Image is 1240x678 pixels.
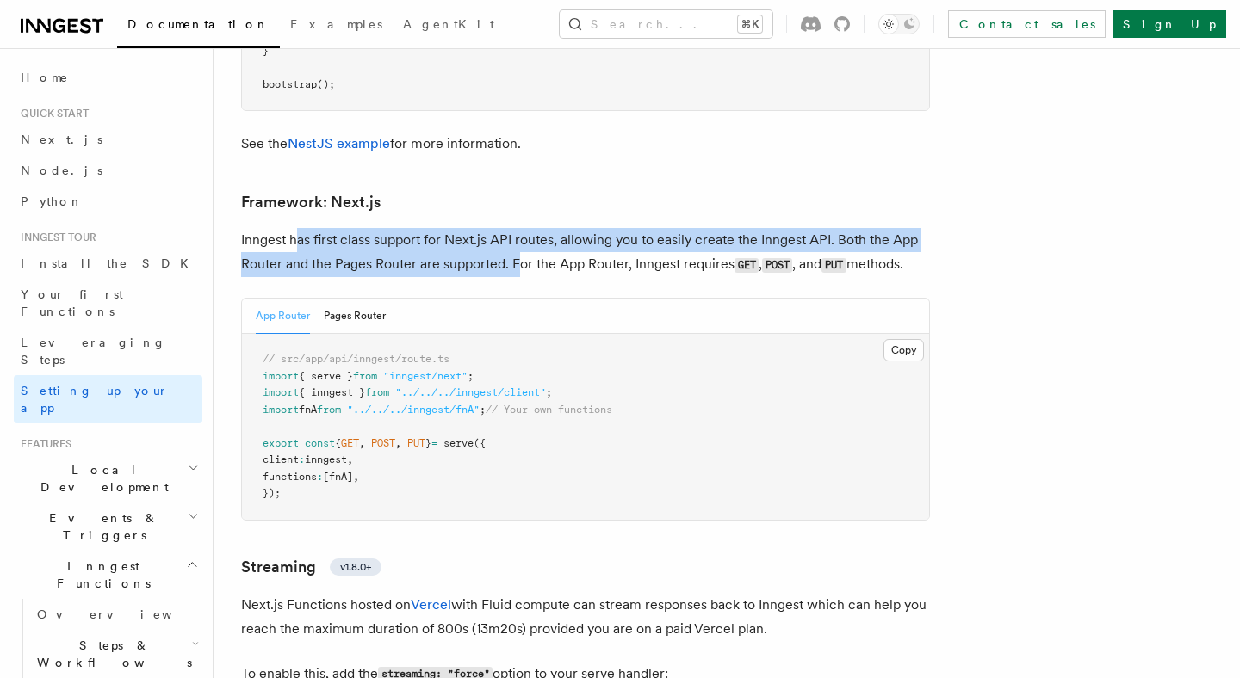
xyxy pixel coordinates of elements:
span: client [263,453,299,465]
span: serve [443,437,474,449]
span: Python [21,194,84,208]
button: App Router [256,299,310,334]
span: = [431,437,437,449]
span: from [317,404,341,416]
button: Inngest Functions [14,551,202,599]
button: Pages Router [324,299,386,334]
span: (); [317,78,335,90]
span: Quick start [14,107,89,120]
a: Examples [280,5,393,46]
a: Vercel [411,596,451,613]
button: Local Development [14,454,202,502]
span: Setting up your app [21,384,169,415]
span: inngest [305,453,347,465]
span: ; [480,404,486,416]
p: Next.js Functions hosted on with Fluid compute can stream responses back to Inngest which can hel... [241,593,930,641]
span: AgentKit [403,17,494,31]
code: PUT [821,258,846,273]
span: import [263,370,299,382]
span: from [365,386,389,398]
span: fnA [299,404,317,416]
a: Next.js [14,124,202,155]
a: Leveraging Steps [14,327,202,375]
span: Leveraging Steps [21,336,166,367]
span: import [263,404,299,416]
button: Steps & Workflows [30,630,202,678]
span: , [359,437,365,449]
span: }); [263,487,281,499]
span: functions [263,471,317,483]
span: "inngest/next" [383,370,468,382]
span: Install the SDK [21,256,199,270]
code: POST [762,258,792,273]
span: Node.js [21,163,102,177]
span: Home [21,69,69,86]
code: GET [735,258,759,273]
a: Overview [30,599,202,630]
span: // src/app/api/inngest/route.ts [263,353,449,365]
span: ; [468,370,474,382]
span: Local Development [14,461,188,496]
span: { serve } [299,370,353,382]
span: } [425,437,431,449]
a: NestJS example [288,135,390,151]
button: Copy [883,339,924,361]
a: Python [14,186,202,217]
a: Documentation [117,5,280,48]
span: { [335,437,341,449]
span: GET [341,437,359,449]
span: // Your own functions [486,404,612,416]
span: : [317,471,323,483]
span: Overview [37,607,214,621]
span: PUT [407,437,425,449]
button: Search...⌘K [560,10,772,38]
span: POST [371,437,395,449]
span: Documentation [127,17,270,31]
span: "../../../inngest/fnA" [347,404,480,416]
span: bootstrap [263,78,317,90]
span: Examples [290,17,382,31]
button: Toggle dark mode [878,14,920,34]
a: Node.js [14,155,202,186]
a: Sign Up [1113,10,1226,38]
span: Inngest Functions [14,558,186,592]
a: Install the SDK [14,248,202,279]
span: from [353,370,377,382]
span: [fnA] [323,471,353,483]
button: Events & Triggers [14,502,202,551]
span: export [263,437,299,449]
span: Events & Triggers [14,509,188,544]
span: , [395,437,401,449]
a: Contact sales [948,10,1106,38]
span: } [263,45,269,57]
span: Your first Functions [21,287,123,318]
span: Features [14,437,71,451]
span: : [299,453,305,465]
span: Next.js [21,133,102,146]
span: import [263,386,299,398]
span: ; [546,386,552,398]
span: { inngest } [299,386,365,398]
span: "../../../inngest/client" [395,386,546,398]
span: Steps & Workflows [30,637,192,671]
a: Home [14,62,202,93]
p: Inngest has first class support for Next.js API routes, allowing you to easily create the Inngest... [241,228,930,277]
span: v1.8.0+ [340,560,371,574]
p: See the for more information. [241,132,930,156]
span: const [305,437,335,449]
span: , [347,453,353,465]
a: Your first Functions [14,279,202,327]
kbd: ⌘K [738,15,762,33]
a: Setting up your app [14,375,202,423]
a: AgentKit [393,5,505,46]
a: Streamingv1.8.0+ [241,555,381,579]
a: Framework: Next.js [241,190,381,214]
span: ({ [474,437,486,449]
span: Inngest tour [14,231,96,244]
span: , [353,471,359,483]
